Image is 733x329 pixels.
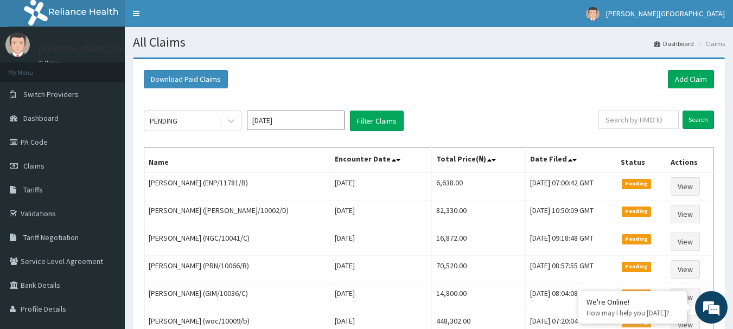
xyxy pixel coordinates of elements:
input: Select Month and Year [247,111,345,130]
td: 16,872.00 [431,228,525,256]
a: View [671,288,700,306]
span: Pending [622,179,652,189]
td: [DATE] 08:57:55 GMT [525,256,616,283]
div: We're Online! [587,297,679,307]
td: [DATE] 08:04:08 GMT [525,283,616,311]
th: Status [616,148,666,173]
td: 6,638.00 [431,172,525,201]
span: Pending [622,234,652,244]
p: [PERSON_NAME][GEOGRAPHIC_DATA] [38,44,199,54]
a: Add Claim [668,70,714,88]
span: Dashboard [23,113,59,123]
td: [DATE] [330,201,431,228]
td: 14,800.00 [431,283,525,311]
span: [PERSON_NAME][GEOGRAPHIC_DATA] [606,9,725,18]
div: PENDING [150,115,177,126]
td: [DATE] 07:00:42 GMT [525,172,616,201]
a: Online [38,59,64,67]
p: How may I help you today? [587,308,679,318]
td: [PERSON_NAME] (ENP/11781/B) [144,172,330,201]
th: Date Filed [525,148,616,173]
span: Pending [622,289,652,299]
td: [DATE] 10:50:09 GMT [525,201,616,228]
td: 82,330.00 [431,201,525,228]
a: View [671,233,700,251]
td: [DATE] [330,256,431,283]
a: Dashboard [654,39,694,48]
h1: All Claims [133,35,725,49]
td: 70,520.00 [431,256,525,283]
span: Pending [622,262,652,272]
td: [DATE] [330,283,431,311]
a: View [671,177,700,196]
th: Actions [666,148,714,173]
a: View [671,260,700,279]
img: User Image [586,7,600,21]
span: Switch Providers [23,89,79,99]
img: User Image [5,33,30,57]
th: Name [144,148,330,173]
a: View [671,205,700,223]
span: Tariff Negotiation [23,233,79,242]
input: Search by HMO ID [598,111,679,129]
button: Download Paid Claims [144,70,228,88]
td: [PERSON_NAME] (GIM/10036/C) [144,283,330,311]
td: [DATE] [330,172,431,201]
span: Claims [23,161,44,171]
span: Pending [622,207,652,216]
td: [PERSON_NAME] (PRN/10066/B) [144,256,330,283]
th: Encounter Date [330,148,431,173]
span: Tariffs [23,185,43,195]
td: [PERSON_NAME] (NGC/10041/C) [144,228,330,256]
li: Claims [695,39,725,48]
td: [DATE] 09:18:48 GMT [525,228,616,256]
button: Filter Claims [350,111,404,131]
td: [DATE] [330,228,431,256]
td: [PERSON_NAME] ([PERSON_NAME]/10002/D) [144,201,330,228]
input: Search [683,111,714,129]
th: Total Price(₦) [431,148,525,173]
